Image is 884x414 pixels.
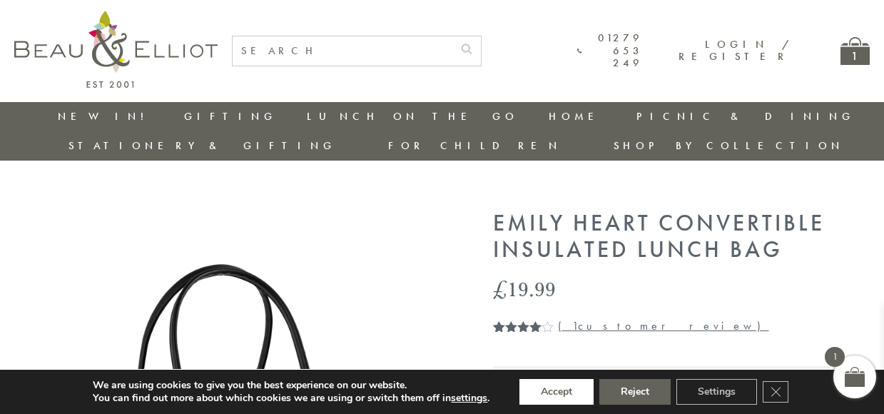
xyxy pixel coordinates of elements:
[233,36,452,66] input: SEARCH
[614,138,844,153] a: Shop by collection
[840,37,870,65] a: 1
[388,138,562,153] a: For Children
[549,109,606,123] a: Home
[577,32,643,69] a: 01279 653 249
[58,109,153,123] a: New in!
[679,37,791,64] a: Login / Register
[599,379,671,405] button: Reject
[676,379,757,405] button: Settings
[825,347,845,367] span: 1
[493,320,542,406] span: Rated out of 5 based on customer rating
[68,138,336,153] a: Stationery & Gifting
[558,318,769,333] a: (1customer review)
[493,320,499,349] span: 1
[493,320,554,332] div: Rated 4.00 out of 5
[451,392,487,405] button: settings
[636,109,855,123] a: Picnic & Dining
[763,381,788,403] button: Close GDPR Cookie Banner
[307,109,518,123] a: Lunch On The Go
[184,109,277,123] a: Gifting
[14,11,218,88] img: logo
[93,379,489,392] p: We are using cookies to give you the best experience on our website.
[493,274,556,303] bdi: 19.99
[493,274,507,303] span: £
[93,392,489,405] p: You can find out more about which cookies we are using or switch them off in .
[519,379,594,405] button: Accept
[572,318,578,333] span: 1
[493,211,870,263] h1: Emily Heart Convertible Insulated Lunch Bag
